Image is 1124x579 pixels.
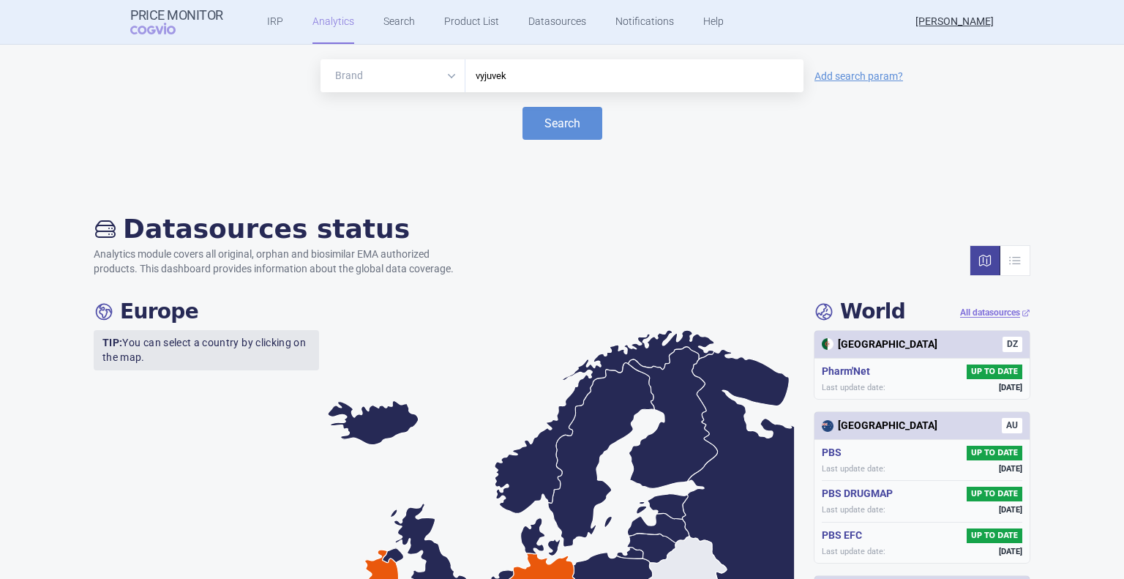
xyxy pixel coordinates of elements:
h2: Datasources status [94,213,468,244]
span: [DATE] [999,463,1022,474]
span: UP TO DATE [967,528,1022,543]
h5: PBS [822,446,847,460]
img: Australia [822,420,833,432]
img: Algeria [822,338,833,350]
span: COGVIO [130,23,196,34]
span: [DATE] [999,382,1022,393]
h5: Pharm'Net [822,365,876,379]
span: [DATE] [999,504,1022,515]
button: Search [522,107,602,140]
h4: Europe [94,299,198,324]
h5: PBS EFC [822,528,868,543]
h4: World [814,299,905,324]
p: Analytics module covers all original, orphan and biosimilar EMA authorized products. This dashboa... [94,247,468,276]
a: All datasources [960,307,1030,319]
a: Add search param? [814,71,903,81]
div: [GEOGRAPHIC_DATA] [822,419,937,433]
span: Last update date: [822,382,885,393]
span: DZ [1003,337,1022,352]
div: [GEOGRAPHIC_DATA] [822,337,937,352]
strong: TIP: [102,337,122,348]
strong: Price Monitor [130,8,223,23]
p: You can select a country by clicking on the map. [94,330,319,370]
a: Price MonitorCOGVIO [130,8,223,36]
span: Last update date: [822,463,885,474]
span: UP TO DATE [967,365,1022,379]
span: [DATE] [999,546,1022,557]
h5: PBS DRUGMAP [822,487,899,501]
span: AU [1002,418,1022,433]
span: Last update date: [822,504,885,515]
span: UP TO DATE [967,446,1022,460]
span: UP TO DATE [967,487,1022,501]
span: Last update date: [822,546,885,557]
